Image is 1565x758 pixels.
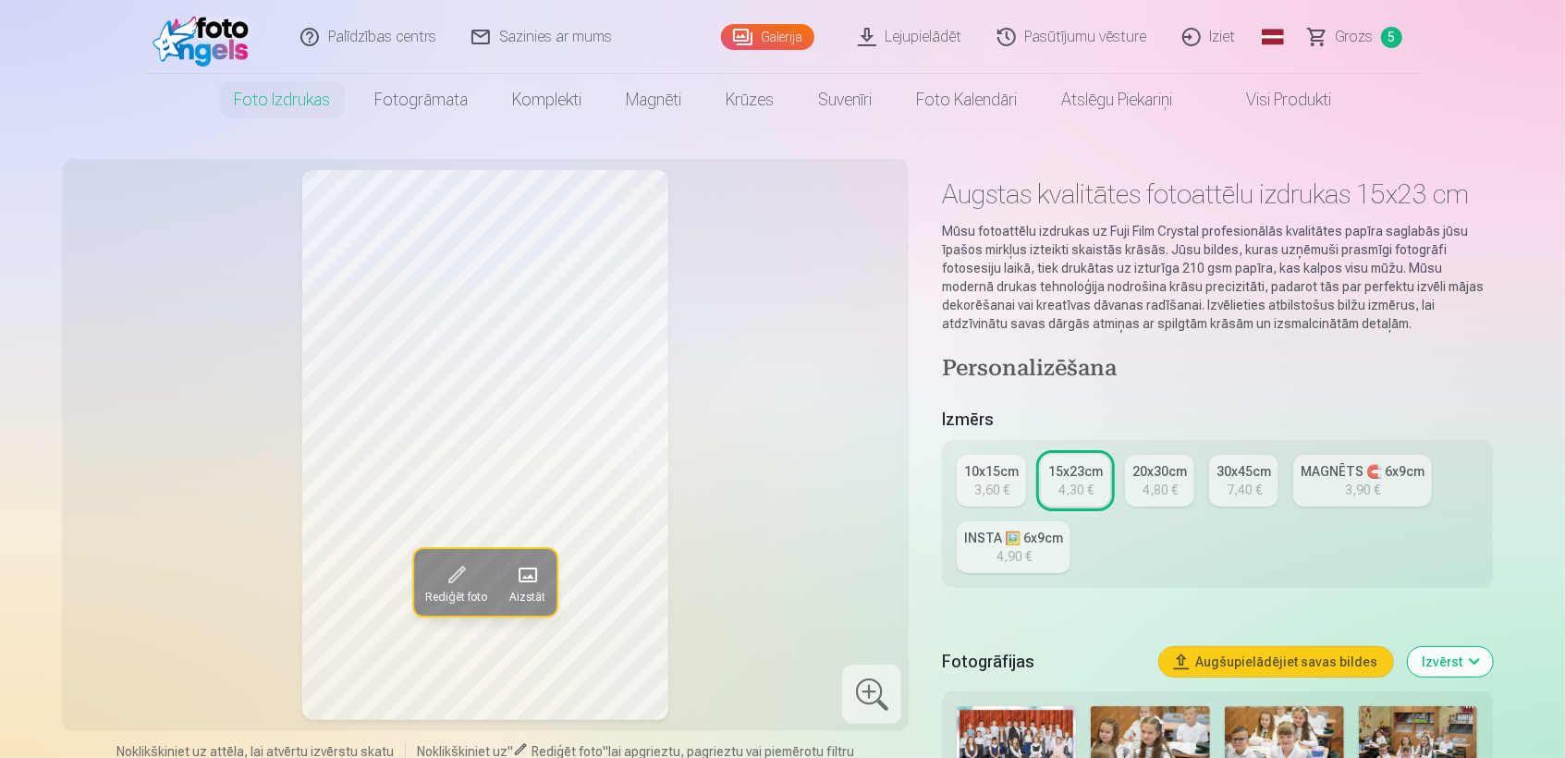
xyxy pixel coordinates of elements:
[942,177,1492,211] h1: Augstas kvalitātes fotoattēlu izdrukas 15x23 cm
[1217,462,1271,481] div: 30x45cm
[942,649,1143,675] h5: Fotogrāfijas
[352,74,490,126] a: Fotogrāmata
[996,547,1032,566] div: 4,90 €
[1408,647,1493,677] button: Izvērst
[957,521,1070,573] a: INSTA 🖼️ 6x9cm4,90 €
[425,590,487,605] span: Rediģēt foto
[1209,455,1278,507] a: 30x45cm7,40 €
[1143,481,1178,499] div: 4,80 €
[1194,74,1353,126] a: Visi produkti
[414,549,498,616] button: Rediģēt foto
[1345,481,1380,499] div: 3,90 €
[1048,462,1103,481] div: 15x23cm
[1125,455,1194,507] a: 20x30cm4,80 €
[1293,455,1432,507] a: MAGNĒTS 🧲 6x9cm3,90 €
[1132,462,1187,481] div: 20x30cm
[1058,481,1094,499] div: 4,30 €
[1301,462,1424,481] div: MAGNĒTS 🧲 6x9cm
[498,549,556,616] button: Aizstāt
[604,74,703,126] a: Magnēti
[942,355,1492,385] h4: Personalizēšana
[509,590,545,605] span: Aizstāt
[957,455,1026,507] a: 10x15cm3,60 €
[703,74,796,126] a: Krūzes
[1336,26,1374,48] span: Grozs
[153,7,259,67] img: /fa1
[1381,27,1402,48] span: 5
[212,74,352,126] a: Foto izdrukas
[796,74,894,126] a: Suvenīri
[964,529,1063,547] div: INSTA 🖼️ 6x9cm
[974,481,1009,499] div: 3,60 €
[942,222,1492,333] p: Mūsu fotoattēlu izdrukas uz Fuji Film Crystal profesionālās kvalitātes papīra saglabās jūsu īpašo...
[964,462,1019,481] div: 10x15cm
[1039,74,1194,126] a: Atslēgu piekariņi
[1159,647,1393,677] button: Augšupielādējiet savas bildes
[1041,455,1110,507] a: 15x23cm4,30 €
[1227,481,1262,499] div: 7,40 €
[490,74,604,126] a: Komplekti
[894,74,1039,126] a: Foto kalendāri
[942,407,1492,433] h5: Izmērs
[721,24,814,50] a: Galerija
